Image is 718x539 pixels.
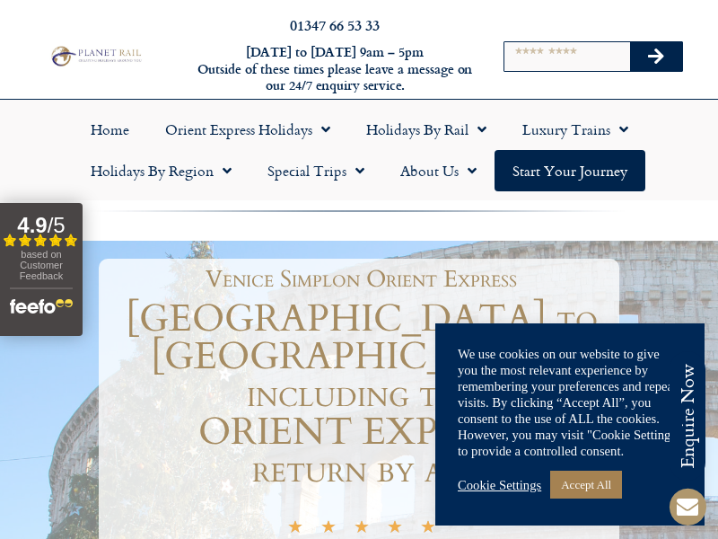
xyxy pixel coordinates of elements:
[196,44,474,94] h6: [DATE] to [DATE] 9am – 5pm Outside of these times please leave a message on our 24/7 enquiry serv...
[287,521,303,538] i: ★
[382,150,495,191] a: About Us
[458,346,682,459] div: We use cookies on our website to give you the most relevant experience by remembering your prefer...
[290,14,380,35] a: 01347 66 53 33
[458,477,541,493] a: Cookie Settings
[73,109,147,150] a: Home
[147,109,348,150] a: Orient Express Holidays
[630,42,682,71] button: Search
[550,471,622,499] a: Accept All
[495,150,645,191] a: Start your Journey
[9,109,709,191] nav: Menu
[420,521,436,538] i: ★
[348,109,504,150] a: Holidays by Rail
[354,521,370,538] i: ★
[250,150,382,191] a: Special Trips
[112,268,610,291] h1: Venice Simplon Orient Express
[320,521,337,538] i: ★
[103,300,619,489] h1: [GEOGRAPHIC_DATA] to [GEOGRAPHIC_DATA] including the ORIENT EXPRESS return by air
[504,109,646,150] a: Luxury Trains
[387,521,403,538] i: ★
[48,44,144,67] img: Planet Rail Train Holidays Logo
[287,518,436,538] div: 5/5
[73,150,250,191] a: Holidays by Region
